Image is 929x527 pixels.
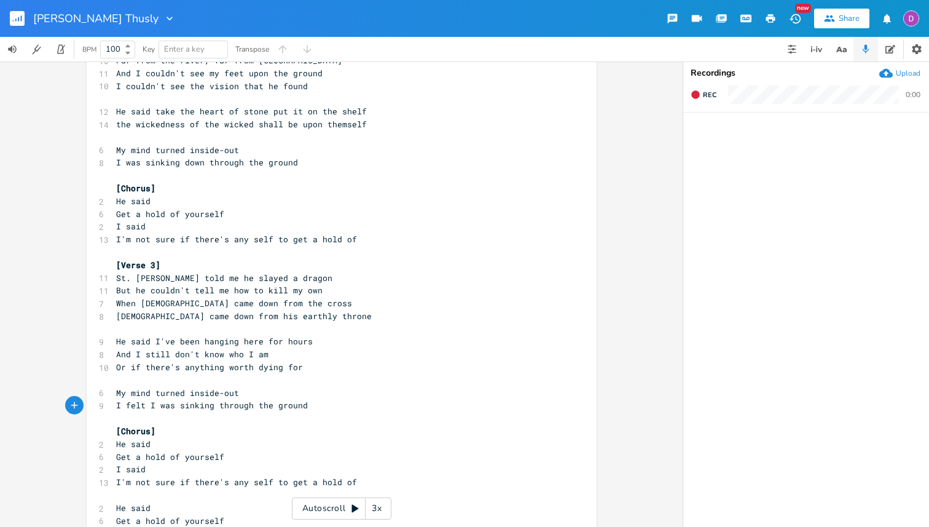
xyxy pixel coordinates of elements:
[896,68,920,78] div: Upload
[703,90,716,100] span: Rec
[116,234,357,245] span: I'm not sure if there's any self to get a hold of
[116,145,239,156] span: My mind turned inside-out
[292,497,391,520] div: Autoscroll
[839,13,860,24] div: Share
[116,81,308,92] span: I couldn't see the vision that he found
[116,55,342,66] span: Far from the river, far from [GEOGRAPHIC_DATA]
[116,464,146,475] span: I said
[116,477,357,488] span: I'm not sure if there's any self to get a hold of
[879,66,920,80] button: Upload
[686,85,721,105] button: Rec
[116,298,352,309] span: When [DEMOGRAPHIC_DATA] came down from the cross
[795,4,811,13] div: New
[82,46,96,53] div: BPM
[116,119,367,130] span: the wickedness of the wicked shall be upon themself
[143,46,155,53] div: Key
[116,438,151,450] span: He said
[116,106,367,117] span: He said take the heart of stone put it on the shelf
[116,426,155,437] span: [Chorus]
[116,285,323,296] span: But he couldn't tell me how to kill my own
[116,502,151,513] span: He said
[366,497,388,520] div: 3x
[691,69,922,77] div: Recordings
[116,183,155,194] span: [Chorus]
[116,221,146,232] span: I said
[235,46,269,53] div: Transpose
[814,9,869,28] button: Share
[33,13,159,24] span: [PERSON_NAME] Thusly
[116,336,313,347] span: He said I've been hanging here for hours
[903,10,919,26] img: Dylan
[116,208,224,220] span: Get a hold of yourself
[116,387,239,398] span: My mind turned inside-out
[116,515,224,526] span: Get a hold of yourself
[116,362,303,373] span: Or if there's anything worth dying for
[116,349,269,360] span: And I still don't know who I am
[116,68,323,79] span: And I couldn't see my feet upon the ground
[116,196,151,207] span: He said
[116,451,224,462] span: Get a hold of yourself
[783,7,807,30] button: New
[116,260,160,271] span: [Verse 3]
[164,44,205,55] span: Enter a key
[116,311,372,322] span: [DEMOGRAPHIC_DATA] came down from his earthly throne
[116,272,332,283] span: St. [PERSON_NAME] told me he slayed a dragon
[116,400,308,411] span: I felt I was sinking through the ground
[116,157,298,168] span: I was sinking down through the ground
[906,91,920,98] div: 0:00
